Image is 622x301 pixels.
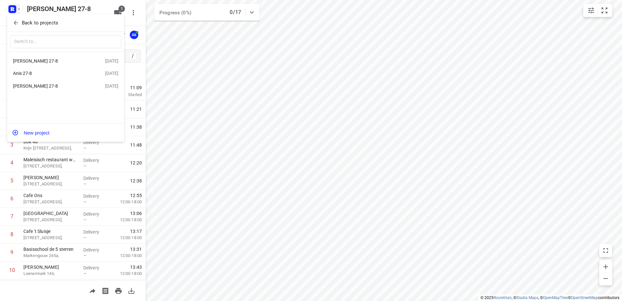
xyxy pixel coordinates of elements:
div: [PERSON_NAME] 27-8[DATE] [7,54,124,67]
div: [PERSON_NAME] 27-8 [13,83,88,89]
div: [PERSON_NAME] 27-8[DATE] [7,80,124,93]
button: New project [7,126,124,139]
button: Back to projects [10,18,121,28]
div: Anis 27-8 [13,71,88,76]
div: [DATE] [105,83,118,89]
input: Switch to... [10,35,121,49]
div: Anis 27-8[DATE] [7,67,124,80]
p: Back to projects [22,19,58,27]
div: [DATE] [105,71,118,76]
div: [PERSON_NAME] 27-8 [13,58,88,64]
div: [DATE] [105,58,118,64]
